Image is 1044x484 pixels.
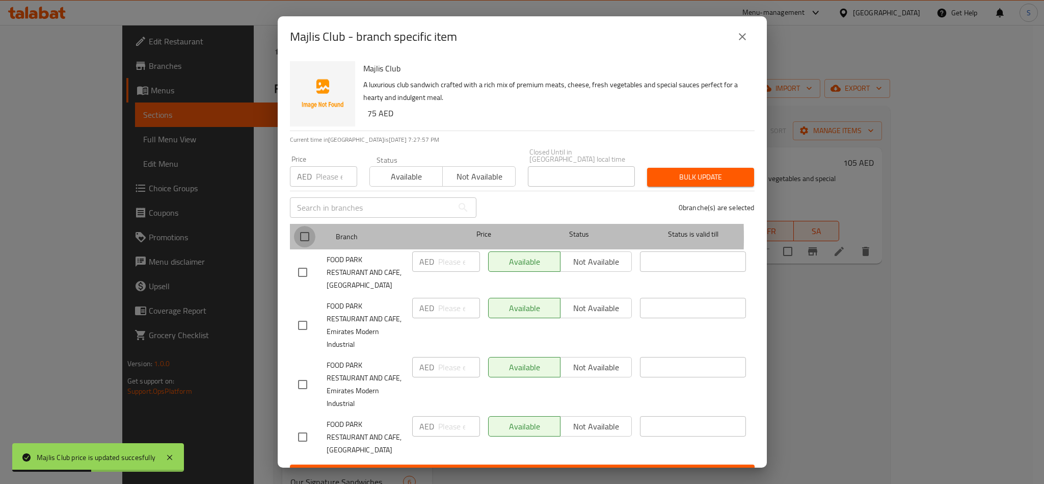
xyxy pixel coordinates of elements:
span: Status [526,228,632,241]
span: Bulk update [655,171,746,184]
p: 0 branche(s) are selected [679,202,755,213]
p: AED [419,361,434,373]
p: AED [297,170,312,183]
span: FOOD PARK RESTAURANT AND CAFE, [GEOGRAPHIC_DATA] [327,418,404,456]
span: Not available [447,169,512,184]
span: FOOD PARK RESTAURANT AND CAFE, [GEOGRAPHIC_DATA] [327,253,404,292]
p: AED [419,420,434,432]
div: Majlis Club price is updated succesfully [37,452,155,463]
h6: 75 AED [367,106,746,120]
input: Please enter price [438,298,480,318]
input: Please enter price [438,357,480,377]
span: Status is valid till [640,228,746,241]
span: FOOD PARK RESTAURANT AND CAFE, Emirates Modern Industrial [327,359,404,410]
img: Majlis Club [290,61,355,126]
button: Available [369,166,443,187]
button: Save [290,465,755,483]
span: Save [298,468,746,480]
p: A luxurious club sandwich crafted with a rich mix of premium meats, cheese, fresh vegetables and ... [363,79,746,104]
button: Not available [442,166,516,187]
span: FOOD PARK RESTAURANT AND CAFE, Emirates Modern Industrial [327,300,404,351]
button: Bulk update [647,168,754,187]
p: AED [419,302,434,314]
p: AED [419,256,434,268]
input: Please enter price [438,416,480,437]
span: Available [374,169,439,184]
span: Price [450,228,518,241]
input: Please enter price [316,166,357,187]
p: Current time in [GEOGRAPHIC_DATA] is [DATE] 7:27:57 PM [290,135,755,144]
h2: Majlis Club - branch specific item [290,29,457,45]
span: Branch [336,231,442,243]
button: close [730,24,755,49]
h6: Majlis Club [363,61,746,75]
input: Search in branches [290,197,453,218]
input: Please enter price [438,251,480,272]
